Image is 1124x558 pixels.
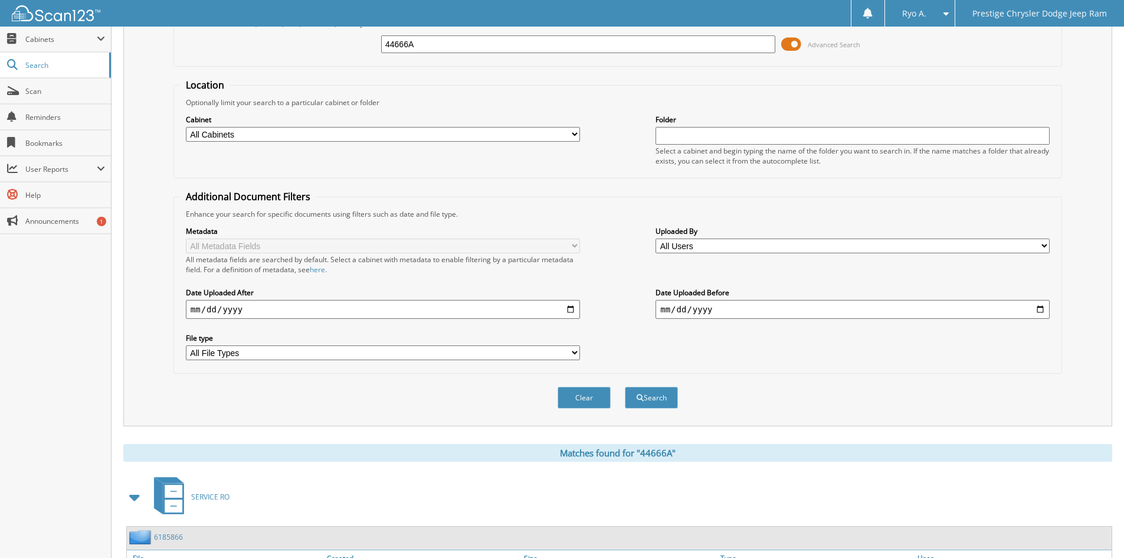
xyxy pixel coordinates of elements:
span: Ryo A. [902,10,926,17]
input: end [656,300,1050,319]
div: Optionally limit your search to a particular cabinet or folder [180,97,1056,107]
legend: Location [180,79,230,92]
a: 6185866 [154,532,183,542]
span: Cabinets [25,34,97,44]
span: Prestige Chrysler Dodge Jeep Ram [972,10,1107,17]
label: Cabinet [186,115,580,125]
div: 1 [97,217,106,226]
legend: Additional Document Filters [180,190,316,203]
img: folder2.png [129,530,154,544]
div: All metadata fields are searched by default. Select a cabinet with metadata to enable filtering b... [186,254,580,275]
span: SERVICE RO [191,492,230,502]
span: Announcements [25,216,105,226]
span: Bookmarks [25,138,105,148]
img: scan123-logo-white.svg [12,5,100,21]
label: File type [186,333,580,343]
span: Advanced Search [808,40,860,49]
label: Folder [656,115,1050,125]
label: Date Uploaded Before [656,288,1050,298]
a: here [310,265,325,275]
div: Enhance your search for specific documents using filters such as date and file type. [180,209,1056,219]
label: Date Uploaded After [186,288,580,298]
span: Search [25,60,103,70]
a: SERVICE RO [147,474,230,520]
div: Select a cabinet and begin typing the name of the folder you want to search in. If the name match... [656,146,1050,166]
span: Scan [25,86,105,96]
button: Search [625,387,678,409]
div: Matches found for "44666A" [123,444,1112,462]
span: User Reports [25,164,97,174]
input: start [186,300,580,319]
span: Help [25,190,105,200]
label: Uploaded By [656,226,1050,236]
iframe: Chat Widget [1065,501,1124,558]
button: Clear [558,387,611,409]
label: Metadata [186,226,580,236]
span: Reminders [25,112,105,122]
